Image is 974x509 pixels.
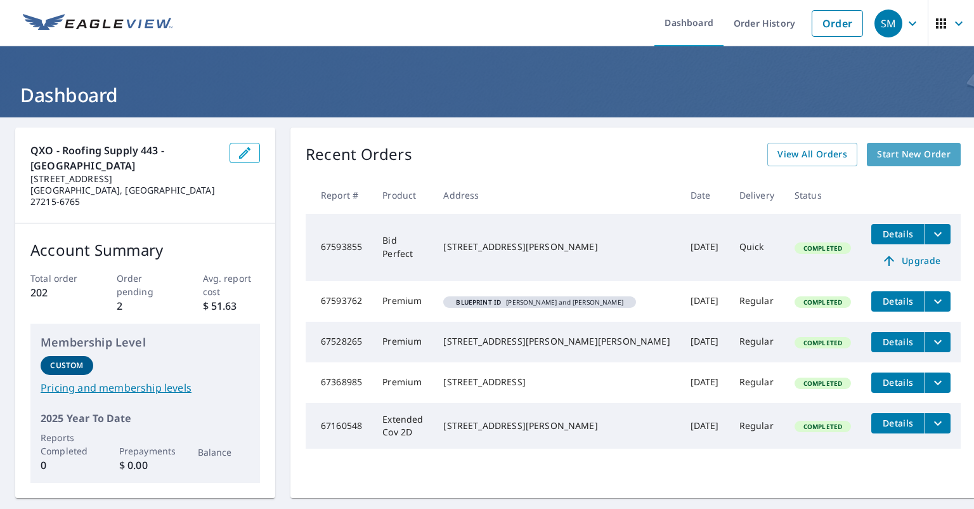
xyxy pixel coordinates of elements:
[680,176,729,214] th: Date
[729,281,784,322] td: Regular
[729,403,784,449] td: Regular
[784,176,861,214] th: Status
[879,376,917,388] span: Details
[306,281,372,322] td: 67593762
[871,413,925,433] button: detailsBtn-67160548
[306,403,372,449] td: 67160548
[879,228,917,240] span: Details
[30,285,88,300] p: 202
[203,272,261,298] p: Avg. report cost
[119,444,172,458] p: Prepayments
[456,299,501,305] em: Blueprint ID
[680,403,729,449] td: [DATE]
[15,82,959,108] h1: Dashboard
[729,214,784,281] td: Quick
[871,251,951,271] a: Upgrade
[41,411,250,426] p: 2025 Year To Date
[867,143,961,166] a: Start New Order
[879,295,917,307] span: Details
[306,143,412,166] p: Recent Orders
[777,147,847,162] span: View All Orders
[879,336,917,348] span: Details
[796,338,850,347] span: Completed
[871,332,925,352] button: detailsBtn-67528265
[117,298,174,314] p: 2
[117,272,174,298] p: Order pending
[30,239,260,261] p: Account Summary
[41,334,250,351] p: Membership Level
[372,214,433,281] td: Bid Perfect
[50,360,83,371] p: Custom
[30,185,219,208] p: [GEOGRAPHIC_DATA], [GEOGRAPHIC_DATA] 27215-6765
[433,176,680,214] th: Address
[203,298,261,314] p: $ 51.63
[796,379,850,388] span: Completed
[680,214,729,281] td: [DATE]
[448,299,630,305] span: [PERSON_NAME] and [PERSON_NAME]
[372,176,433,214] th: Product
[925,332,951,352] button: filesDropdownBtn-67528265
[41,380,250,395] a: Pricing and membership levels
[306,322,372,362] td: 67528265
[372,403,433,449] td: Extended Cov 2D
[198,446,250,459] p: Balance
[925,413,951,433] button: filesDropdownBtn-67160548
[372,281,433,322] td: Premium
[30,143,219,173] p: QXO - Roofing Supply 443 - [GEOGRAPHIC_DATA]
[925,373,951,393] button: filesDropdownBtn-67368985
[306,362,372,403] td: 67368985
[871,291,925,312] button: detailsBtn-67593762
[306,214,372,281] td: 67593855
[372,362,433,403] td: Premium
[812,10,863,37] a: Order
[796,422,850,431] span: Completed
[30,173,219,185] p: [STREET_ADDRESS]
[306,176,372,214] th: Report #
[680,362,729,403] td: [DATE]
[729,322,784,362] td: Regular
[443,241,670,253] div: [STREET_ADDRESS][PERSON_NAME]
[925,224,951,244] button: filesDropdownBtn-67593855
[443,335,670,348] div: [STREET_ADDRESS][PERSON_NAME][PERSON_NAME]
[879,417,917,429] span: Details
[879,253,943,268] span: Upgrade
[767,143,857,166] a: View All Orders
[30,272,88,285] p: Total order
[443,420,670,432] div: [STREET_ADDRESS][PERSON_NAME]
[372,322,433,362] td: Premium
[877,147,951,162] span: Start New Order
[729,176,784,214] th: Delivery
[23,14,172,33] img: EV Logo
[680,281,729,322] td: [DATE]
[871,373,925,393] button: detailsBtn-67368985
[874,10,902,37] div: SM
[729,362,784,403] td: Regular
[796,244,850,253] span: Completed
[119,458,172,473] p: $ 0.00
[925,291,951,312] button: filesDropdownBtn-67593762
[680,322,729,362] td: [DATE]
[41,431,93,458] p: Reports Completed
[41,458,93,473] p: 0
[443,376,670,388] div: [STREET_ADDRESS]
[871,224,925,244] button: detailsBtn-67593855
[796,298,850,307] span: Completed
